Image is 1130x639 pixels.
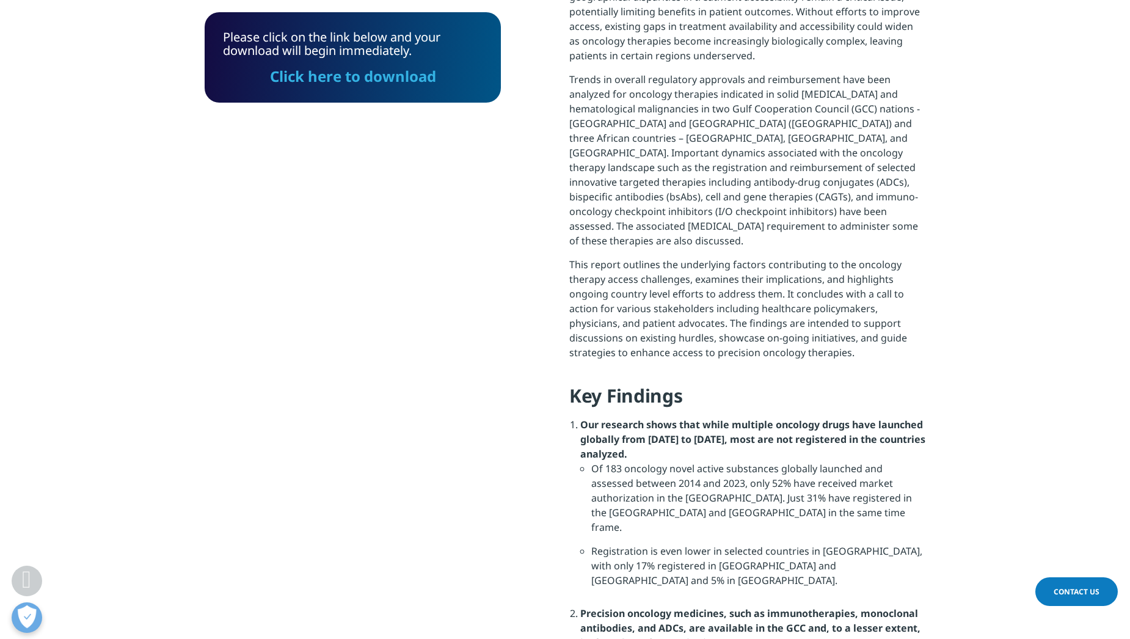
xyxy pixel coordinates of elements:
[591,461,925,544] li: Of 183 oncology novel active substances globally launched and assessed between 2014 and 2023, onl...
[591,544,925,597] li: Registration is even lower in selected countries in [GEOGRAPHIC_DATA], with only 17% registered i...
[569,257,925,369] p: This report outlines the underlying factors contributing to the oncology therapy access challenge...
[569,384,925,417] h4: Key Findings
[223,31,483,84] div: Please click on the link below and your download will begin immediately.
[580,418,925,461] strong: Our research shows that while multiple oncology drugs have launched globally from [DATE] to [DATE...
[569,72,925,257] p: Trends in overall regulatory approvals and reimbursement have been analyzed for oncology therapie...
[1035,577,1118,606] a: Contact Us
[270,66,436,86] a: Click here to download
[12,602,42,633] button: Open Preferences
[1054,586,1099,597] span: Contact Us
